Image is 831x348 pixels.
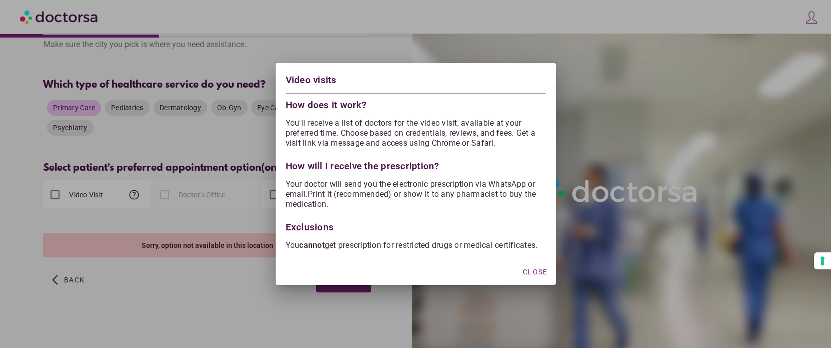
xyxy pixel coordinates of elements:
[519,263,551,281] button: Close
[814,252,831,269] button: Your consent preferences for tracking technologies
[286,118,546,148] p: You'll receive a list of doctors for the video visit, available at your preferred time. Choose ba...
[286,98,546,110] div: How does it work?
[286,156,546,171] div: How will I receive the prescription?
[286,217,546,232] div: Exclusions
[523,268,547,276] span: Close
[286,179,546,209] p: Your doctor will send you the electronic prescription via WhatsApp or email.Print it (recommended...
[286,240,546,250] p: You get prescription for restricted drugs or medical certificates.
[286,73,546,90] div: Video visits
[299,240,325,250] strong: cannot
